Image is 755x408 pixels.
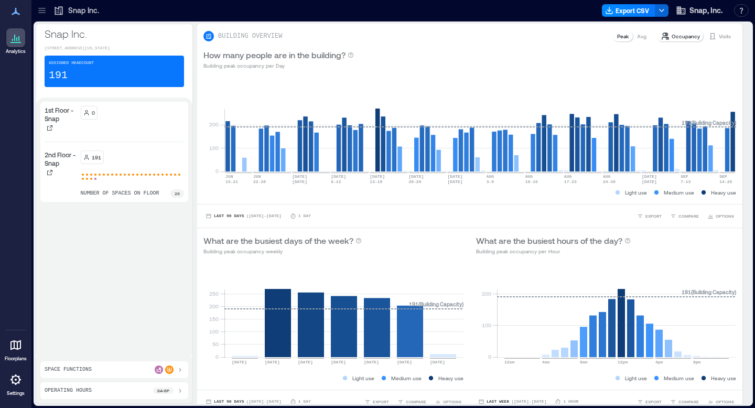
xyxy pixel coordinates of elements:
[265,360,280,364] text: [DATE]
[292,174,307,179] text: [DATE]
[625,374,647,382] p: Light use
[564,179,577,184] text: 17-23
[209,121,219,127] tspan: 200
[645,213,662,219] span: EXPORT
[487,179,494,184] text: 3-9
[603,174,611,179] text: AUG
[49,68,68,83] p: 191
[45,386,92,395] p: Operating Hours
[617,32,629,40] p: Peak
[362,396,391,407] button: EXPORT
[618,360,628,364] text: 12pm
[642,179,657,184] text: [DATE]
[209,303,219,309] tspan: 200
[678,213,699,219] span: COMPARE
[476,234,622,247] p: What are the busiest hours of the day?
[209,291,219,297] tspan: 250
[7,390,25,396] p: Settings
[373,399,389,405] span: EXPORT
[563,399,578,405] p: 1 Hour
[637,32,646,40] p: Avg
[408,174,424,179] text: [DATE]
[681,179,691,184] text: 7-13
[542,360,550,364] text: 4am
[681,174,688,179] text: SEP
[448,174,463,179] text: [DATE]
[203,247,362,255] p: Building peak occupancy weekly
[443,399,461,405] span: OPTIONS
[430,360,445,364] text: [DATE]
[298,399,311,405] p: 1 Day
[448,179,463,184] text: [DATE]
[45,45,184,51] p: [STREET_ADDRESS][US_STATE]
[482,291,491,297] tspan: 200
[215,353,219,360] tspan: 0
[668,211,701,221] button: COMPARE
[370,179,382,184] text: 13-19
[476,396,548,407] button: Last Week |[DATE]-[DATE]
[716,399,734,405] span: OPTIONS
[3,367,28,400] a: Settings
[45,366,92,374] p: Space Functions
[655,360,663,364] text: 4pm
[209,328,219,335] tspan: 100
[504,360,514,364] text: 12am
[476,247,631,255] p: Building peak occupancy per Hour
[92,153,101,162] p: 191
[45,26,184,41] p: Snap Inc.
[408,179,421,184] text: 20-26
[209,316,219,322] tspan: 150
[209,145,219,151] tspan: 100
[292,179,307,184] text: [DATE]
[664,188,694,197] p: Medium use
[438,374,463,382] p: Heavy use
[678,399,699,405] span: COMPARE
[664,374,694,382] p: Medium use
[253,179,266,184] text: 22-28
[45,106,77,123] p: 1st Floor - Snap
[298,213,311,219] p: 1 Day
[693,360,701,364] text: 8pm
[157,388,169,394] p: 8a - 6p
[668,396,701,407] button: COMPARE
[203,49,346,61] p: How many people are in the building?
[602,4,655,17] button: Export CSV
[203,396,284,407] button: Last 90 Days |[DATE]-[DATE]
[564,174,572,179] text: AUG
[68,5,99,16] p: Snap Inc.
[488,353,491,360] tspan: 0
[3,25,29,58] a: Analytics
[705,211,736,221] button: OPTIONS
[705,396,736,407] button: OPTIONS
[482,322,491,328] tspan: 100
[81,189,159,198] p: number of spaces on floor
[673,2,726,19] button: Snap, Inc.
[711,374,736,382] p: Heavy use
[711,188,736,197] p: Heavy use
[45,151,77,167] p: 2nd Floor - Snap
[298,360,313,364] text: [DATE]
[364,360,379,364] text: [DATE]
[225,179,238,184] text: 15-21
[525,174,533,179] text: AUG
[203,211,284,221] button: Last 90 Days |[DATE]-[DATE]
[642,174,657,179] text: [DATE]
[719,179,732,184] text: 14-20
[397,360,412,364] text: [DATE]
[352,374,374,382] p: Light use
[406,399,426,405] span: COMPARE
[603,179,616,184] text: 24-30
[331,174,346,179] text: [DATE]
[635,396,664,407] button: EXPORT
[6,48,26,55] p: Analytics
[92,109,95,117] p: 0
[5,356,27,362] p: Floorplans
[215,168,219,174] tspan: 0
[225,174,233,179] text: JUN
[525,179,538,184] text: 10-16
[232,360,247,364] text: [DATE]
[212,341,219,347] tspan: 50
[689,5,722,16] span: Snap, Inc.
[253,174,261,179] text: JUN
[175,190,180,197] p: 28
